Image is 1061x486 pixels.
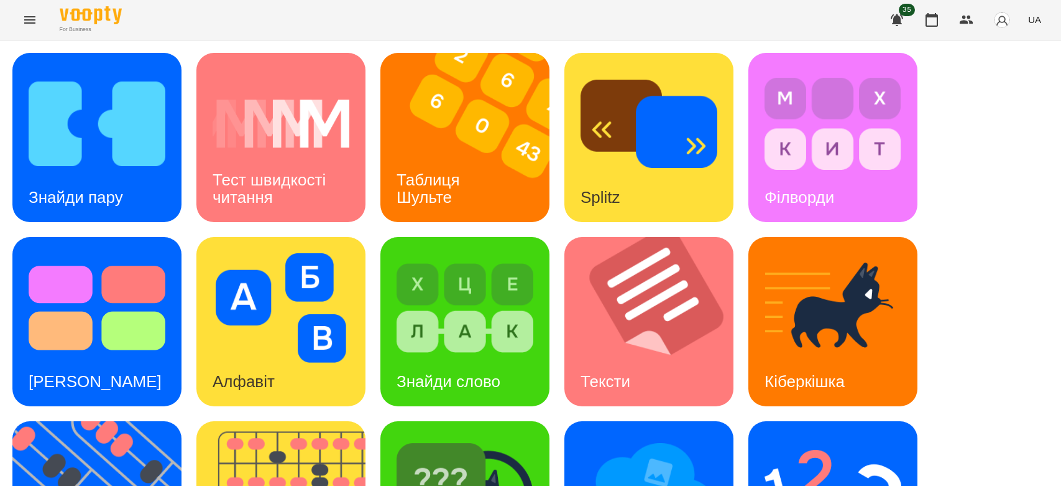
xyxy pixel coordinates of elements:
img: Кіберкішка [765,253,901,363]
span: 35 [899,4,915,16]
a: Знайди паруЗнайди пару [12,53,181,222]
a: ФілвордиФілворди [748,53,917,222]
a: КіберкішкаКіберкішка [748,237,917,406]
img: Філворди [765,69,901,179]
h3: Кіберкішка [765,372,845,391]
button: UA [1023,8,1046,31]
h3: Алфавіт [213,372,275,391]
img: Voopty Logo [60,6,122,24]
img: avatar_s.png [993,11,1011,29]
button: Menu [15,5,45,35]
a: Тест Струпа[PERSON_NAME] [12,237,181,406]
img: Знайди пару [29,69,165,179]
h3: Splitz [581,188,620,207]
a: Тест швидкості читанняТест швидкості читання [196,53,365,222]
a: SplitzSplitz [564,53,733,222]
img: Алфавіт [213,253,349,363]
img: Знайди слово [397,253,533,363]
h3: Знайди слово [397,372,500,391]
a: Знайди словоЗнайди слово [380,237,549,406]
img: Тексти [564,237,749,406]
img: Тест швидкості читання [213,69,349,179]
a: АлфавітАлфавіт [196,237,365,406]
h3: Тест швидкості читання [213,171,330,206]
img: Тест Струпа [29,253,165,363]
span: For Business [60,26,122,34]
h3: Тексти [581,372,630,391]
img: Таблиця Шульте [380,53,565,222]
h3: Філворди [765,188,834,207]
a: Таблиця ШультеТаблиця Шульте [380,53,549,222]
a: ТекстиТексти [564,237,733,406]
h3: Таблиця Шульте [397,171,464,206]
span: UA [1028,13,1041,26]
h3: Знайди пару [29,188,123,207]
img: Splitz [581,69,717,179]
h3: [PERSON_NAME] [29,372,162,391]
